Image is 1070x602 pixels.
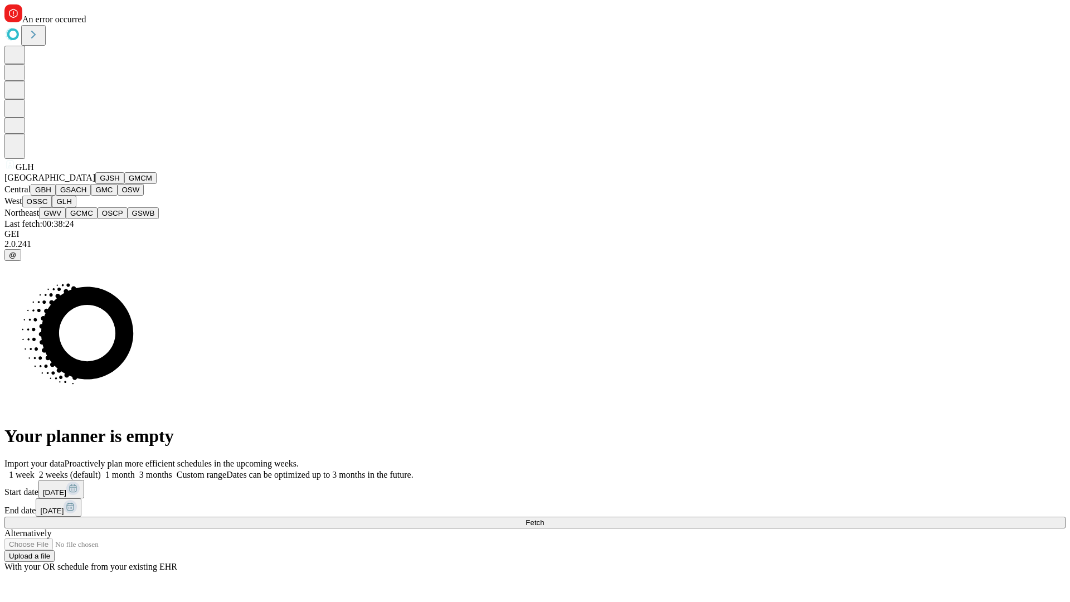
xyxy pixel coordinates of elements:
span: GLH [16,162,34,172]
span: Alternatively [4,528,51,538]
button: Upload a file [4,550,55,562]
button: GWV [39,207,66,219]
span: Northeast [4,208,39,217]
button: GLH [52,196,76,207]
button: Fetch [4,517,1066,528]
span: 3 months [139,470,172,479]
span: 2 weeks (default) [39,470,101,479]
span: @ [9,251,17,259]
button: OSSC [22,196,52,207]
button: GMC [91,184,117,196]
button: GSWB [128,207,159,219]
span: 1 month [105,470,135,479]
span: Proactively plan more efficient schedules in the upcoming weeks. [65,459,299,468]
span: Dates can be optimized up to 3 months in the future. [226,470,413,479]
span: [GEOGRAPHIC_DATA] [4,173,95,182]
button: GMCM [124,172,157,184]
div: 2.0.241 [4,239,1066,249]
button: [DATE] [36,498,81,517]
span: 1 week [9,470,35,479]
div: GEI [4,229,1066,239]
span: Custom range [177,470,226,479]
button: OSW [118,184,144,196]
span: Import your data [4,459,65,468]
button: OSCP [98,207,128,219]
span: Fetch [526,518,544,527]
span: [DATE] [40,507,64,515]
button: GJSH [95,172,124,184]
span: Central [4,185,31,194]
span: Last fetch: 00:38:24 [4,219,74,229]
span: An error occurred [22,14,86,24]
button: [DATE] [38,480,84,498]
span: With your OR schedule from your existing EHR [4,562,177,571]
button: GSACH [56,184,91,196]
div: Start date [4,480,1066,498]
button: GBH [31,184,56,196]
span: West [4,196,22,206]
button: GCMC [66,207,98,219]
button: @ [4,249,21,261]
span: [DATE] [43,488,66,497]
h1: Your planner is empty [4,426,1066,446]
div: End date [4,498,1066,517]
